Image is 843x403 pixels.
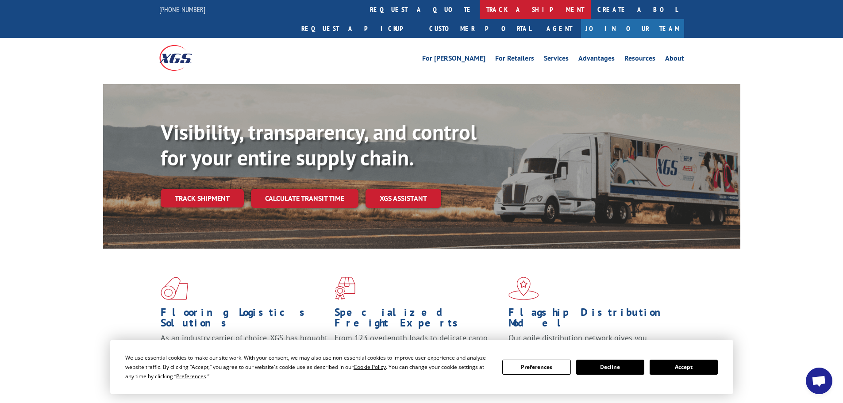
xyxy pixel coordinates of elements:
[624,55,655,65] a: Resources
[495,55,534,65] a: For Retailers
[335,277,355,300] img: xgs-icon-focused-on-flooring-red
[110,340,733,394] div: Cookie Consent Prompt
[544,55,569,65] a: Services
[159,5,205,14] a: [PHONE_NUMBER]
[538,19,581,38] a: Agent
[665,55,684,65] a: About
[508,307,676,333] h1: Flagship Distribution Model
[578,55,615,65] a: Advantages
[650,360,718,375] button: Accept
[806,368,832,394] a: Open chat
[251,189,358,208] a: Calculate transit time
[422,55,485,65] a: For [PERSON_NAME]
[423,19,538,38] a: Customer Portal
[161,277,188,300] img: xgs-icon-total-supply-chain-intelligence-red
[161,118,477,171] b: Visibility, transparency, and control for your entire supply chain.
[508,333,671,353] span: Our agile distribution network gives you nationwide inventory management on demand.
[161,307,328,333] h1: Flooring Logistics Solutions
[295,19,423,38] a: Request a pickup
[354,363,386,371] span: Cookie Policy
[366,189,441,208] a: XGS ASSISTANT
[161,189,244,207] a: Track shipment
[161,333,327,364] span: As an industry carrier of choice, XGS has brought innovation and dedication to flooring logistics...
[581,19,684,38] a: Join Our Team
[576,360,644,375] button: Decline
[335,333,502,372] p: From 123 overlength loads to delicate cargo, our experienced staff knows the best way to move you...
[508,277,539,300] img: xgs-icon-flagship-distribution-model-red
[335,307,502,333] h1: Specialized Freight Experts
[502,360,570,375] button: Preferences
[176,372,206,380] span: Preferences
[125,353,492,381] div: We use essential cookies to make our site work. With your consent, we may also use non-essential ...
